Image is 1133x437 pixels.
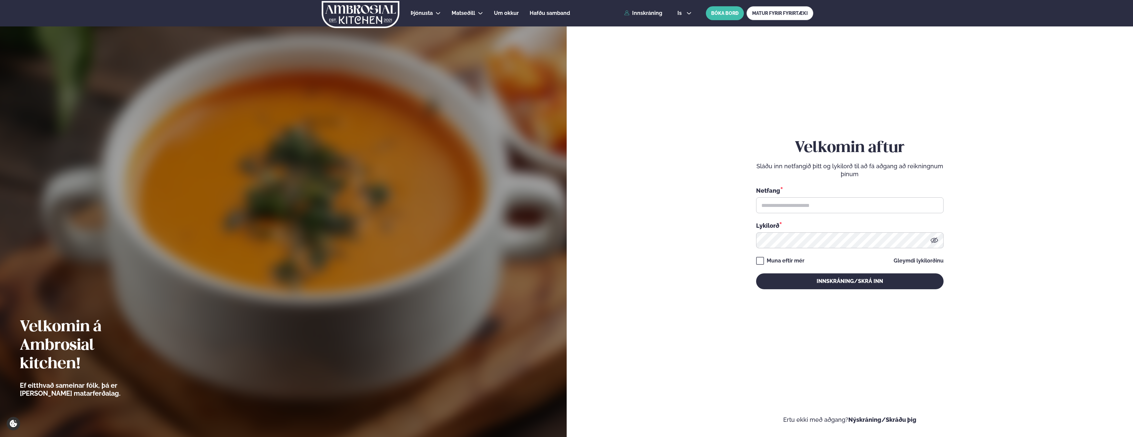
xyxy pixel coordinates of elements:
button: Innskráning/Skrá inn [756,273,944,289]
a: Cookie settings [7,417,20,430]
a: Matseðill [452,9,475,17]
p: Ertu ekki með aðgang? [587,416,1113,424]
button: BÓKA BORÐ [706,6,744,20]
span: Þjónusta [411,10,433,16]
a: Nýskráning/Skráðu þig [848,416,916,423]
span: Hafðu samband [530,10,570,16]
a: Hafðu samband [530,9,570,17]
div: Lykilorð [756,221,944,230]
a: Innskráning [624,10,662,16]
a: Gleymdi lykilorðinu [894,258,944,263]
a: Þjónusta [411,9,433,17]
span: Um okkur [494,10,519,16]
img: logo [321,1,400,28]
p: Sláðu inn netfangið þitt og lykilorð til að fá aðgang að reikningnum þínum [756,162,944,178]
a: MATUR FYRIR FYRIRTÆKI [747,6,813,20]
h2: Velkomin á Ambrosial kitchen! [20,318,157,374]
h2: Velkomin aftur [756,139,944,157]
span: Matseðill [452,10,475,16]
a: Um okkur [494,9,519,17]
p: Ef eitthvað sameinar fólk, þá er [PERSON_NAME] matarferðalag. [20,381,157,397]
button: is [672,11,697,16]
div: Netfang [756,186,944,195]
span: is [677,11,684,16]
